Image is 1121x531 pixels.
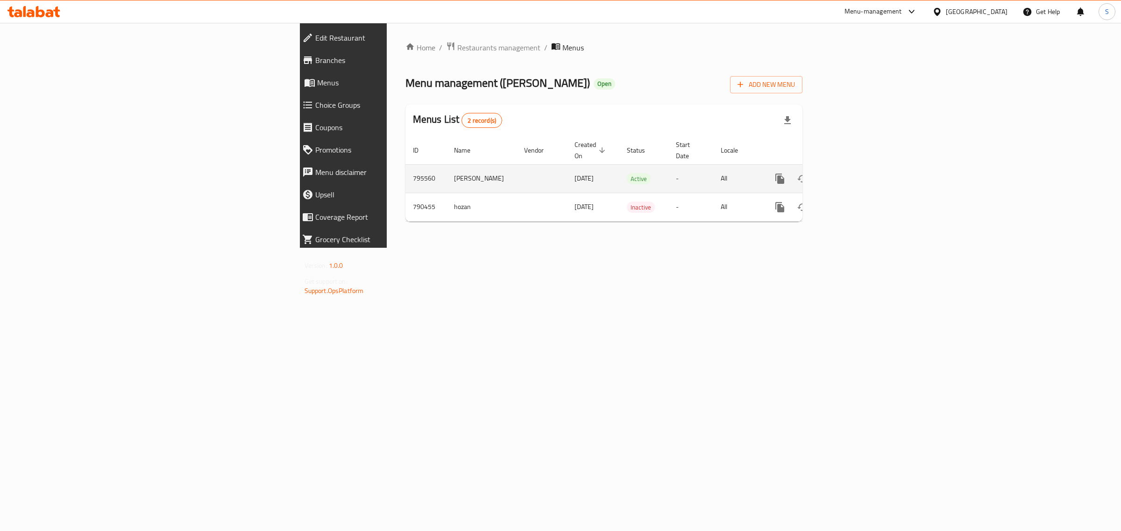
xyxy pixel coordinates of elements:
nav: breadcrumb [405,42,803,54]
span: Branches [315,55,480,66]
td: - [668,164,713,193]
a: Upsell [295,183,487,206]
div: Open [594,78,615,90]
h2: Menus List [413,112,502,128]
span: 2 record(s) [462,116,502,125]
span: Restaurants management [457,42,540,53]
span: Edit Restaurant [315,32,480,43]
span: Start Date [676,139,702,161]
span: Promotions [315,144,480,155]
button: more [769,196,791,218]
th: Actions [761,136,866,165]
span: Get support on: [305,275,348,287]
span: Active [627,174,651,184]
button: Change Status [791,168,814,190]
button: more [769,168,791,190]
span: Menu management ( [PERSON_NAME] ) [405,72,590,93]
span: Vendor [524,145,556,156]
span: [DATE] [575,201,594,213]
a: Grocery Checklist [295,228,487,251]
span: Version: [305,259,327,272]
span: Locale [721,145,750,156]
span: Name [454,145,482,156]
a: Promotions [295,139,487,161]
a: Menu disclaimer [295,161,487,183]
a: Edit Restaurant [295,27,487,49]
a: Coverage Report [295,206,487,228]
a: Menus [295,71,487,94]
li: / [544,42,547,53]
span: Menu disclaimer [315,167,480,178]
span: Add New Menu [738,79,795,91]
div: Total records count [461,113,502,128]
div: [GEOGRAPHIC_DATA] [946,7,1007,17]
span: 1.0.0 [329,259,343,272]
span: ID [413,145,431,156]
span: Grocery Checklist [315,234,480,245]
a: Restaurants management [446,42,540,54]
a: Coupons [295,116,487,139]
span: Status [627,145,657,156]
span: Open [594,80,615,88]
div: Menu-management [844,6,902,17]
span: Created On [575,139,608,161]
a: Branches [295,49,487,71]
span: Upsell [315,189,480,200]
span: Inactive [627,202,655,213]
td: All [713,164,761,193]
div: Export file [776,109,799,132]
span: Menus [317,77,480,88]
td: All [713,193,761,221]
button: Add New Menu [730,76,802,93]
span: S [1105,7,1109,17]
span: [DATE] [575,172,594,184]
div: Active [627,173,651,184]
td: - [668,193,713,221]
span: Menus [562,42,584,53]
span: Coupons [315,122,480,133]
a: Choice Groups [295,94,487,116]
table: enhanced table [405,136,866,222]
span: Choice Groups [315,99,480,111]
span: Coverage Report [315,211,480,223]
a: Support.OpsPlatform [305,285,364,297]
button: Change Status [791,196,814,218]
